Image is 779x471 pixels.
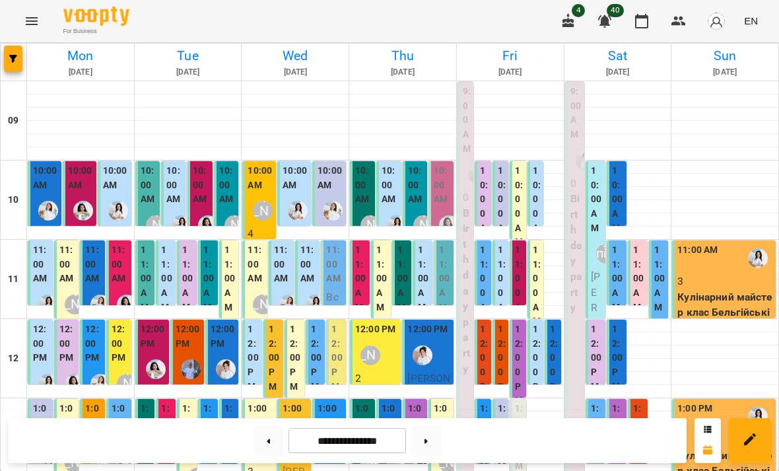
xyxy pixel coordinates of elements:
label: 1:00 PM [161,402,173,458]
p: Birthday party [570,191,582,316]
h6: Thu [351,46,454,66]
label: 9:00 AM [570,85,582,141]
h6: 11 [8,272,18,287]
label: 1:00 PM [224,402,236,458]
label: 10:00 AM [533,164,541,249]
label: 11:00 AM [397,243,409,314]
label: 11:00 AM [248,243,265,286]
label: 10:00 AM [283,164,308,192]
label: 12:00 PM [141,322,166,351]
div: Аліна Арт [253,201,273,221]
p: Кулінарний майстер клас Бельгійські вафлі [677,289,773,336]
div: Міс Анастасія [360,215,380,235]
h6: [DATE] [137,66,240,79]
img: Анна Білан [198,215,218,235]
div: Анастасія Фітнес [224,215,244,235]
img: Анна Білан [117,295,137,314]
h6: Tue [137,46,240,66]
label: 1:00 PM [112,402,129,445]
button: EN [739,9,763,33]
label: 11:00 AM [418,243,430,314]
p: Birthday party [463,205,471,377]
label: 12:00 PM [290,322,302,394]
div: Юлія Масющенко [279,295,299,314]
label: 10:00 AM [355,164,372,207]
img: Іванна [216,359,236,379]
label: 11:00 AM [677,243,718,258]
span: 40 [607,4,624,17]
label: 11:00 AM [480,243,488,328]
label: 10:00 AM [498,164,506,249]
img: Юлія Масющенко [90,374,110,394]
label: 1:00 PM [355,402,372,445]
h6: Sun [673,46,776,66]
label: 10:00 AM [193,164,210,207]
label: 10:00 AM [480,164,488,249]
img: Іванна [413,345,432,365]
label: 11:00 AM [224,243,236,314]
img: Каріна [108,201,128,221]
img: Анна Білан [65,374,85,394]
label: 10:00 AM [248,164,273,192]
img: Анна Білан [439,215,459,235]
label: 11:00 AM [515,243,523,328]
label: 1:00 PM [182,402,194,458]
p: 3 [677,273,773,289]
img: Каріна [38,295,58,314]
label: 10:00 AM [515,164,523,249]
label: 1:00 PM [633,402,645,458]
div: Анна підготовка до школи [596,244,616,264]
label: 12:00 PM [331,322,343,394]
div: Каріна [306,295,325,314]
label: 1:00 PM [318,402,343,430]
span: [PERSON_NAME] [591,270,600,439]
img: Анна Білан [146,359,166,379]
h6: Mon [29,46,132,66]
label: 11:00 AM [161,243,173,314]
div: Аліна Арт [117,374,137,394]
label: 11:00 AM [376,243,388,314]
label: 10:00 AM [434,164,451,207]
p: 4 [248,226,273,242]
label: 10:00 AM [382,164,399,207]
label: 11:00 AM [439,243,451,314]
img: Каріна [387,215,407,235]
button: Menu [16,5,48,37]
label: 10:00 AM [141,164,158,207]
label: 12:00 PM [612,322,624,394]
div: Наталя Гредасова [253,295,273,314]
label: 10:00 AM [103,164,129,192]
img: Анна Білан [73,201,93,221]
p: 2 [355,371,398,386]
img: Каріна [748,407,768,427]
p: 0 [463,190,471,205]
img: Іванна [576,151,595,170]
label: 11:00 AM [112,243,129,286]
h6: [DATE] [29,66,132,79]
div: Marco [181,359,201,379]
label: 10:00 AM [33,164,59,192]
img: Каріна [172,215,191,235]
div: Каріна [748,248,768,268]
label: 10:00 AM [318,164,343,192]
h6: Fri [459,46,562,66]
img: Іванна [468,164,488,184]
label: 1:00 PM [203,402,215,458]
img: avatar_s.png [707,12,726,30]
label: 11:00 AM [355,243,367,314]
label: 12:00 PM [112,322,129,365]
label: 12:00 PM [176,322,201,351]
h6: Wed [244,46,347,66]
h6: [DATE] [351,66,454,79]
h6: [DATE] [244,66,347,79]
label: 12:00 PM [550,322,558,408]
